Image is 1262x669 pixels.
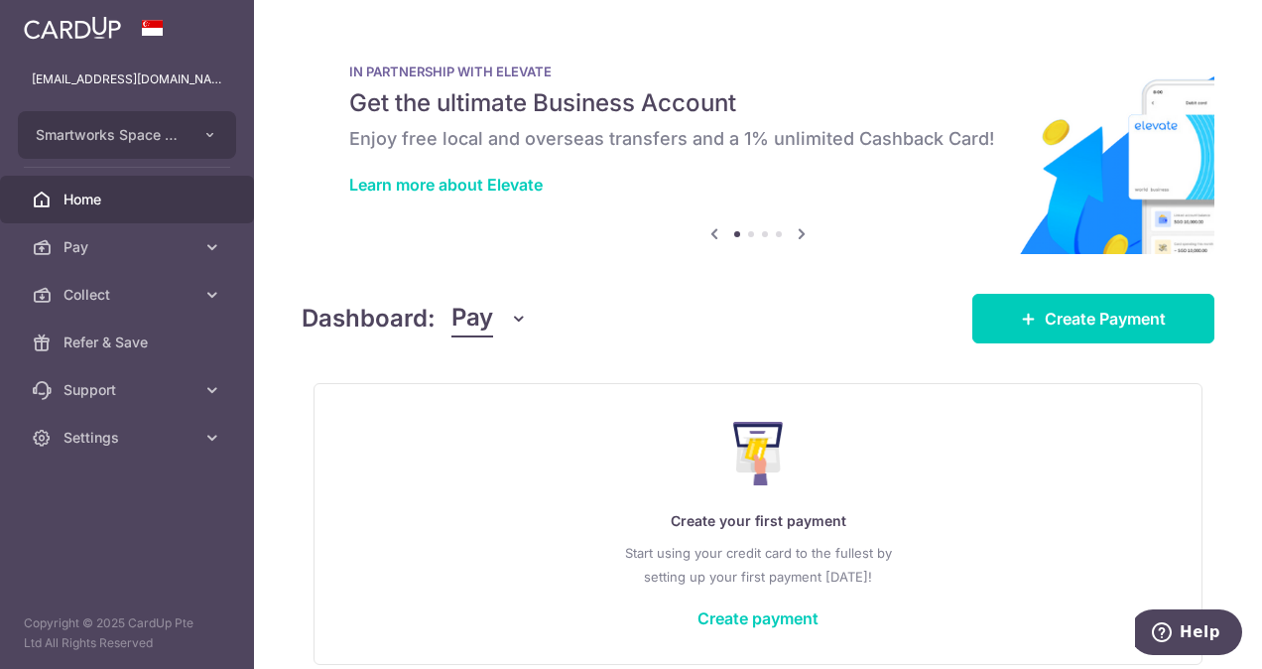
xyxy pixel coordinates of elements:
[451,300,528,337] button: Pay
[451,300,493,337] span: Pay
[349,175,543,195] a: Learn more about Elevate
[1135,609,1242,659] iframe: Opens a widget where you can find more information
[24,16,121,40] img: CardUp
[354,541,1162,589] p: Start using your credit card to the fullest by setting up your first payment [DATE]!
[302,301,436,336] h4: Dashboard:
[63,190,194,209] span: Home
[36,125,183,145] span: Smartworks Space Pte. Ltd.
[972,294,1214,343] a: Create Payment
[32,69,222,89] p: [EMAIL_ADDRESS][DOMAIN_NAME]
[733,422,784,485] img: Make Payment
[354,509,1162,533] p: Create your first payment
[302,32,1214,254] img: Renovation banner
[63,428,194,448] span: Settings
[63,237,194,257] span: Pay
[63,380,194,400] span: Support
[1045,307,1166,331] span: Create Payment
[349,87,1167,119] h5: Get the ultimate Business Account
[63,285,194,305] span: Collect
[697,608,819,628] a: Create payment
[63,333,194,352] span: Refer & Save
[349,64,1167,79] p: IN PARTNERSHIP WITH ELEVATE
[18,111,236,159] button: Smartworks Space Pte. Ltd.
[349,127,1167,151] h6: Enjoy free local and overseas transfers and a 1% unlimited Cashback Card!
